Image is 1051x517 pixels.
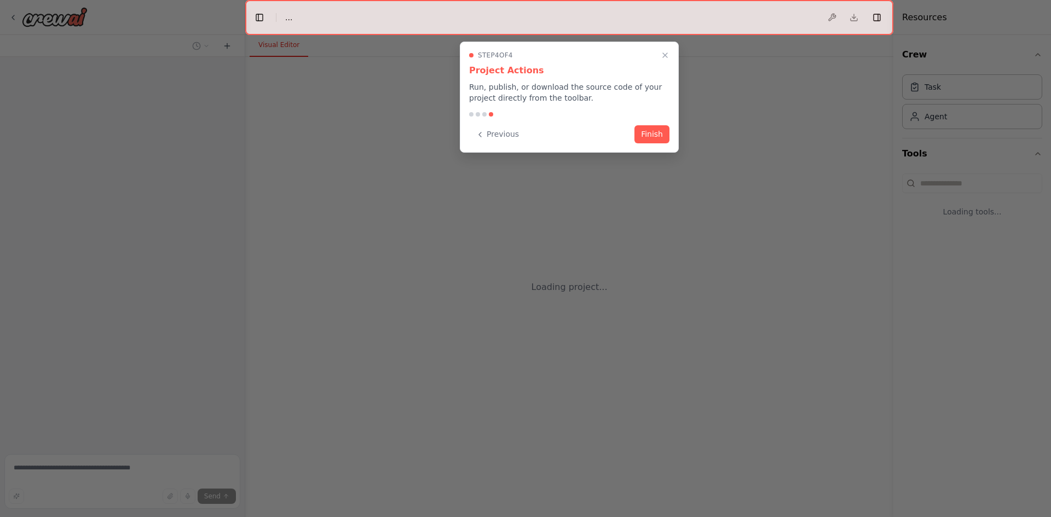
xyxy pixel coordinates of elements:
h3: Project Actions [469,64,669,77]
button: Close walkthrough [659,49,672,62]
button: Finish [634,125,669,143]
p: Run, publish, or download the source code of your project directly from the toolbar. [469,82,669,103]
button: Previous [469,125,525,143]
button: Hide left sidebar [252,10,267,25]
span: Step 4 of 4 [478,51,513,60]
